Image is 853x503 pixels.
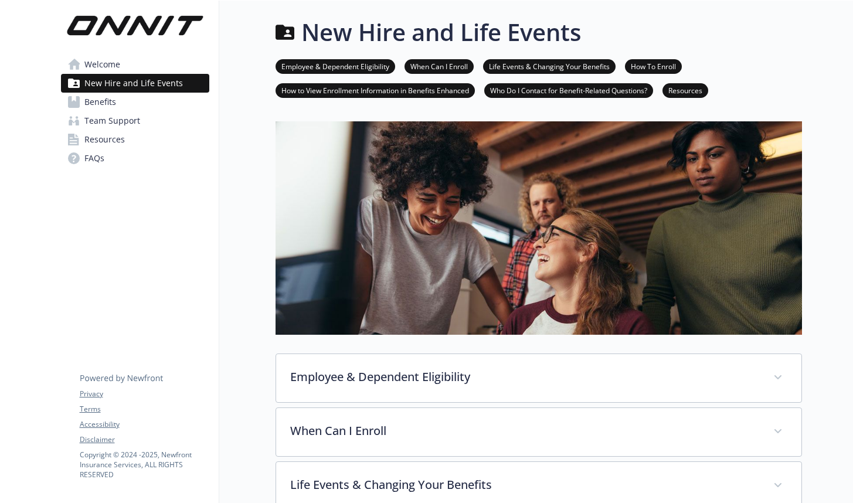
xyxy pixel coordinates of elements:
[80,389,209,399] a: Privacy
[80,419,209,430] a: Accessibility
[301,15,581,50] h1: New Hire and Life Events
[80,450,209,480] p: Copyright © 2024 - 2025 , Newfront Insurance Services, ALL RIGHTS RESERVED
[84,74,183,93] span: New Hire and Life Events
[61,130,209,149] a: Resources
[80,434,209,445] a: Disclaimer
[290,476,759,494] p: Life Events & Changing Your Benefits
[483,60,616,72] a: Life Events & Changing Your Benefits
[276,354,801,402] div: Employee & Dependent Eligibility
[276,121,802,335] img: new hire page banner
[84,111,140,130] span: Team Support
[61,149,209,168] a: FAQs
[484,84,653,96] a: Who Do I Contact for Benefit-Related Questions?
[405,60,474,72] a: When Can I Enroll
[84,93,116,111] span: Benefits
[84,130,125,149] span: Resources
[662,84,708,96] a: Resources
[290,422,759,440] p: When Can I Enroll
[276,84,475,96] a: How to View Enrollment Information in Benefits Enhanced
[80,404,209,414] a: Terms
[61,55,209,74] a: Welcome
[276,60,395,72] a: Employee & Dependent Eligibility
[625,60,682,72] a: How To Enroll
[61,93,209,111] a: Benefits
[84,149,104,168] span: FAQs
[84,55,120,74] span: Welcome
[276,408,801,456] div: When Can I Enroll
[61,74,209,93] a: New Hire and Life Events
[61,111,209,130] a: Team Support
[290,368,759,386] p: Employee & Dependent Eligibility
